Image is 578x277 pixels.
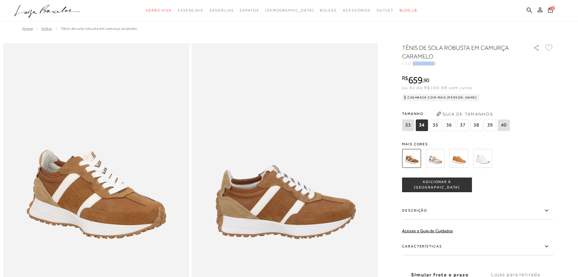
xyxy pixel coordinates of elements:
[426,149,444,168] img: TÊNIS DE SOLA ROBUSTA EM CAMURÇA OFF WHITE
[402,85,472,90] span: ou 6x de R$109,98 sem juros
[400,5,417,16] a: BLOG LB
[470,119,482,131] span: 38
[320,5,337,16] a: noSubCategoriesText
[240,5,259,16] a: noSubCategoriesText
[424,77,429,83] span: 90
[343,5,370,16] a: noSubCategoriesText
[240,8,259,12] span: Sapatos
[449,149,468,168] img: TÊNIS DE SOLA ROBUSTA EM CAMURÇA OFF WHITE BEGE E CARAMELO
[146,5,172,16] a: noSubCategoriesText
[402,75,408,81] i: R$
[402,62,523,65] div: CÓD:
[209,8,234,12] span: Sandálias
[41,26,52,31] a: Voltar
[402,43,516,61] h1: TÊNIS DE SOLA ROBUSTA EM CAMURÇA CARAMELO
[343,8,370,12] span: Acessórios
[377,8,394,12] span: Outlet
[402,179,472,190] span: ADICIONAR À [GEOGRAPHIC_DATA]
[402,228,453,233] a: Acesse o Guia de Cuidados
[473,149,492,168] img: TÊNIS DE SOLA ROBUSTA EM COURO OFF WHITE
[22,26,33,31] a: Home
[178,5,203,16] a: noSubCategoriesText
[551,6,555,10] span: 0
[377,5,394,16] a: noSubCategoriesText
[429,119,441,131] span: 35
[443,119,455,131] span: 36
[400,8,417,12] span: BLOG LB
[402,149,421,168] img: TÊNIS DE SOLA ROBUSTA EM CAMURÇA CARAMELO
[422,78,429,83] i: ,
[457,119,469,131] span: 37
[408,74,422,85] span: 659
[402,109,511,118] span: Tamanho
[209,5,234,16] a: noSubCategoriesText
[178,8,203,12] span: Essenciais
[413,61,437,66] span: 504300014
[61,26,137,31] span: TÊNIS DE SOLA ROBUSTA EM CAMURÇA CARAMELO
[320,8,337,12] span: Bolsas
[416,119,428,131] span: 34
[402,119,414,131] span: 33
[434,109,495,119] button: Guia de Tamanhos
[402,94,479,101] div: Cashback com Mais [PERSON_NAME]
[265,8,314,12] span: [DEMOGRAPHIC_DATA]
[484,119,496,131] span: 39
[546,7,555,15] button: 0
[402,202,554,220] label: Descrição
[402,238,554,255] label: Características
[402,142,554,146] span: Mais cores
[146,8,172,12] span: Verão Viva
[265,5,314,16] a: noSubCategoriesText
[498,119,510,131] span: 40
[402,178,472,192] button: ADICIONAR À [GEOGRAPHIC_DATA]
